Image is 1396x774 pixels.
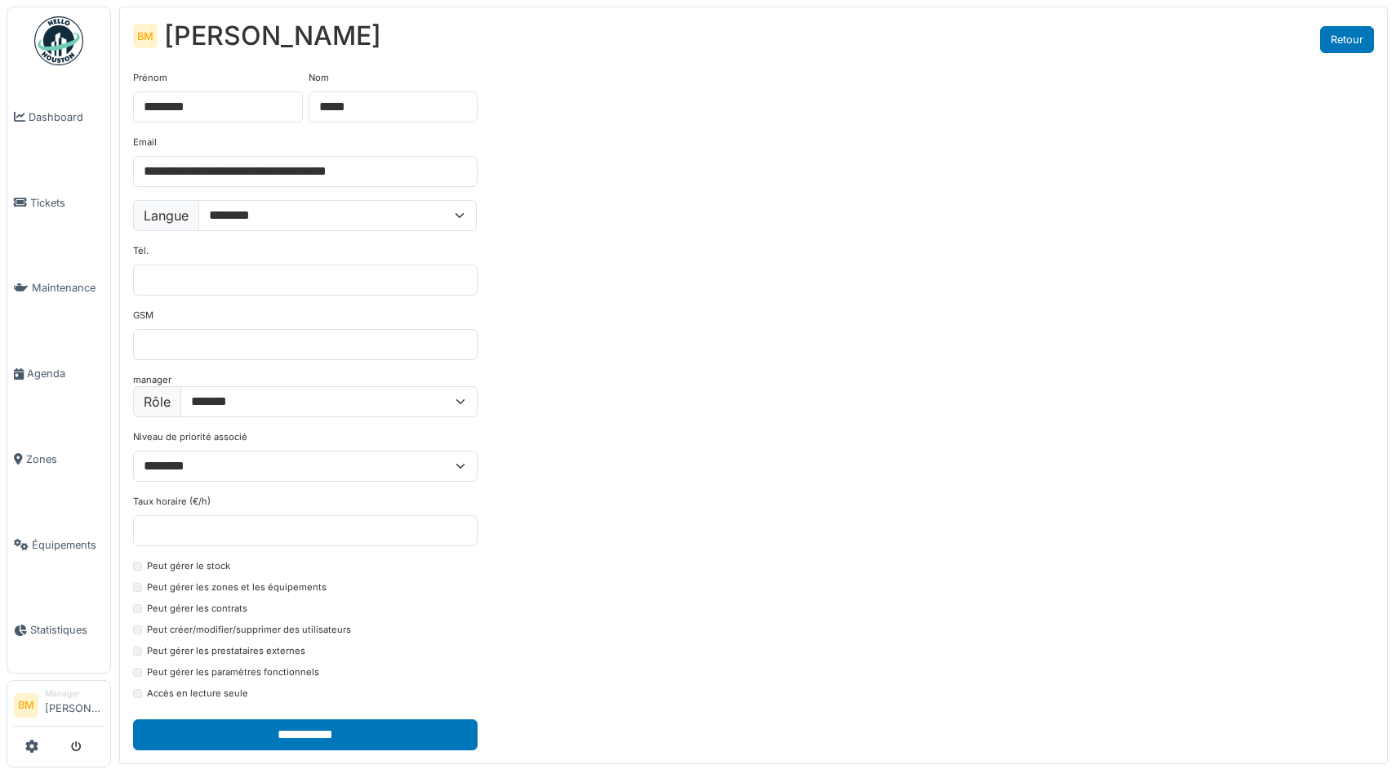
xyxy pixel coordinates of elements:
label: Accès en lecture seule [147,687,248,701]
span: Zones [26,451,104,467]
li: [PERSON_NAME] [45,687,104,723]
label: Peut gérer les contrats [147,602,247,616]
label: Peut créer/modifier/supprimer des utilisateurs [147,623,351,637]
label: Rôle [133,386,181,417]
a: Maintenance [7,246,110,331]
label: Taux horaire (€/h) [133,495,211,509]
label: Peut gérer les prestataires externes [147,644,305,658]
a: Retour [1320,26,1374,53]
a: BM Manager[PERSON_NAME] [14,687,104,727]
label: Langue [133,200,199,231]
a: Dashboard [7,74,110,160]
label: Prénom [133,71,167,85]
a: Zones [7,416,110,502]
label: Peut gérer les paramètres fonctionnels [147,665,319,679]
label: Tél. [133,244,149,258]
a: Équipements [7,502,110,588]
span: Tickets [30,195,104,211]
label: GSM [133,309,153,322]
a: Tickets [7,160,110,246]
div: [PERSON_NAME] [164,20,381,51]
div: BM [133,24,158,48]
a: Statistiques [7,588,110,674]
span: Dashboard [29,109,104,125]
div: Manager [45,687,104,700]
li: BM [14,693,38,718]
span: Agenda [27,366,104,381]
span: Maintenance [32,280,104,296]
label: Niveau de priorité associé [133,430,247,444]
form: manager [133,71,478,750]
span: Statistiques [30,622,104,638]
label: Peut gérer le stock [147,559,230,573]
a: Agenda [7,331,110,416]
img: Badge_color-CXgf-gQk.svg [34,16,83,65]
label: Peut gérer les zones et les équipements [147,580,327,594]
label: Nom [309,71,329,85]
span: Équipements [32,537,104,553]
label: Email [133,136,157,149]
